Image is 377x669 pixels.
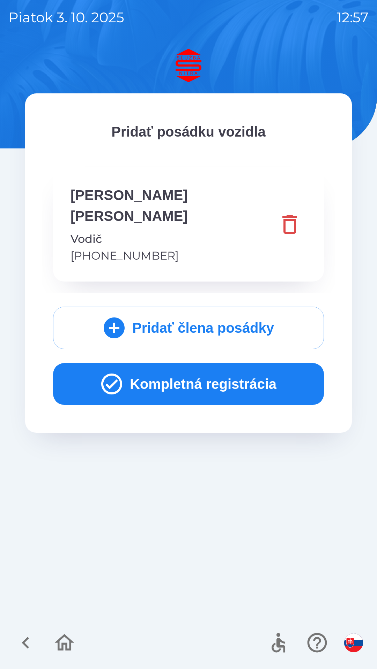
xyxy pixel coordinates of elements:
img: sk flag [344,633,363,652]
p: 12:57 [337,7,369,28]
button: Kompletná registrácia [53,363,324,405]
p: [PERSON_NAME] [PERSON_NAME] [71,185,273,226]
p: Vodič [71,231,273,247]
p: [PHONE_NUMBER] [71,247,273,264]
button: Pridať člena posádky [53,307,324,349]
p: piatok 3. 10. 2025 [8,7,124,28]
p: Pridať posádku vozidla [53,121,324,142]
img: Logo [25,49,352,82]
